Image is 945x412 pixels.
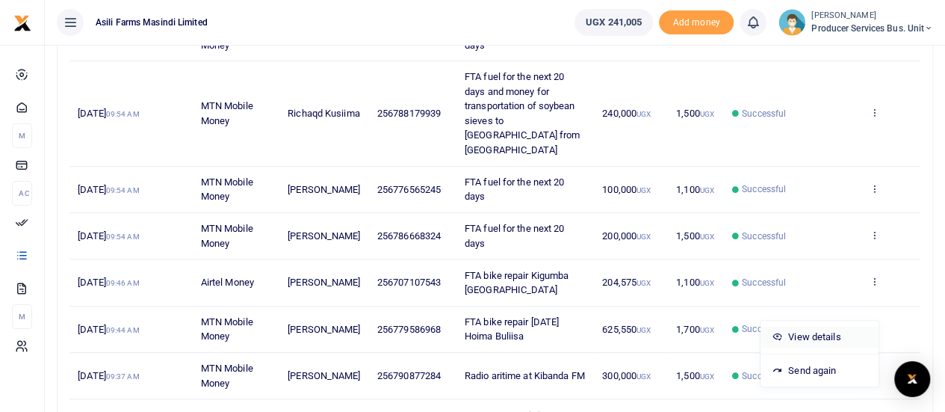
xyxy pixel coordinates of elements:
span: [PERSON_NAME] [288,324,360,335]
span: 256788179939 [377,108,441,119]
span: FTA fuel for the next 20 days [465,223,564,249]
a: UGX 241,005 [574,9,653,36]
span: Radio aritime at Kibanda FM [465,370,585,381]
small: UGX [636,110,651,118]
span: [PERSON_NAME] [288,184,360,195]
span: 256786668324 [377,230,441,242]
small: UGX [700,110,714,118]
span: 256707107543 [377,277,441,288]
a: profile-user [PERSON_NAME] Producer Services Bus. Unit [778,9,933,36]
span: MTN Mobile Money [201,176,253,203]
small: 09:54 AM [106,233,140,241]
span: [DATE] [78,230,139,242]
span: Successful [742,230,786,243]
span: 256779586968 [377,324,441,335]
span: 100,000 [602,184,651,195]
span: Successful [742,322,786,336]
img: profile-user [778,9,805,36]
span: MTN Mobile Money [201,316,253,342]
li: M [12,123,32,148]
span: [DATE] [78,324,139,335]
span: FTA fuel for the next 20 days and money for transportation of soybean sieves to [GEOGRAPHIC_DATA]... [465,71,580,156]
span: 1,100 [676,277,714,288]
span: Successful [742,276,786,289]
a: View details [760,327,879,348]
small: 09:54 AM [106,110,140,118]
span: [DATE] [78,108,139,119]
span: Successful [742,369,786,383]
small: 09:37 AM [106,372,140,381]
span: MTN Mobile Money [201,363,253,389]
span: 1,100 [676,184,714,195]
span: FTA bike repair [DATE] Hoima Buliisa [465,316,559,342]
small: 09:44 AM [106,326,140,334]
span: [PERSON_NAME] [288,370,360,381]
span: Asili Farms Masindi Limited [90,16,214,29]
span: 1,500 [676,108,714,119]
li: Ac [12,181,32,206]
span: 1,500 [676,230,714,242]
span: Airtel Money [201,277,254,288]
span: [DATE] [78,277,139,288]
span: 625,550 [602,324,651,335]
small: UGX [636,279,651,287]
span: Richaqd Kusiima [288,108,360,119]
small: UGX [636,372,651,381]
span: [DATE] [78,184,139,195]
span: Successful [742,107,786,120]
span: [PERSON_NAME] [288,230,360,242]
span: 300,000 [602,370,651,381]
small: UGX [700,279,714,287]
span: 1,700 [676,324,714,335]
small: UGX [636,186,651,194]
small: UGX [700,186,714,194]
span: FTA bike repair Kigumba [GEOGRAPHIC_DATA] [465,270,568,296]
span: MTN Mobile Money [201,25,253,51]
li: M [12,304,32,329]
small: UGX [700,233,714,241]
a: Send again [760,360,879,381]
small: UGX [700,326,714,334]
small: 09:46 AM [106,279,140,287]
div: Open Intercom Messenger [894,361,930,397]
span: 256776565245 [377,184,441,195]
small: 09:54 AM [106,186,140,194]
small: UGX [636,326,651,334]
span: 1,500 [676,370,714,381]
img: logo-small [13,14,31,32]
span: Successful [742,182,786,196]
span: [PERSON_NAME] [288,277,360,288]
small: UGX [636,233,651,241]
span: MTN Mobile Money [201,100,253,126]
small: UGX [700,372,714,381]
span: Producer Services Bus. Unit [811,22,933,35]
span: 204,575 [602,277,651,288]
small: [PERSON_NAME] [811,10,933,22]
span: FTA fuel for the next 20 days [465,176,564,203]
span: Add money [659,10,734,35]
span: 240,000 [602,108,651,119]
span: UGX 241,005 [586,15,642,30]
li: Toup your wallet [659,10,734,35]
span: 200,000 [602,230,651,242]
span: [DATE] [78,370,139,381]
span: 256790877284 [377,370,441,381]
span: FTA fuel for the next 20 days [465,25,564,51]
a: logo-small logo-large logo-large [13,16,31,28]
span: MTN Mobile Money [201,223,253,249]
a: Add money [659,16,734,27]
li: Wallet ballance [568,9,659,36]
